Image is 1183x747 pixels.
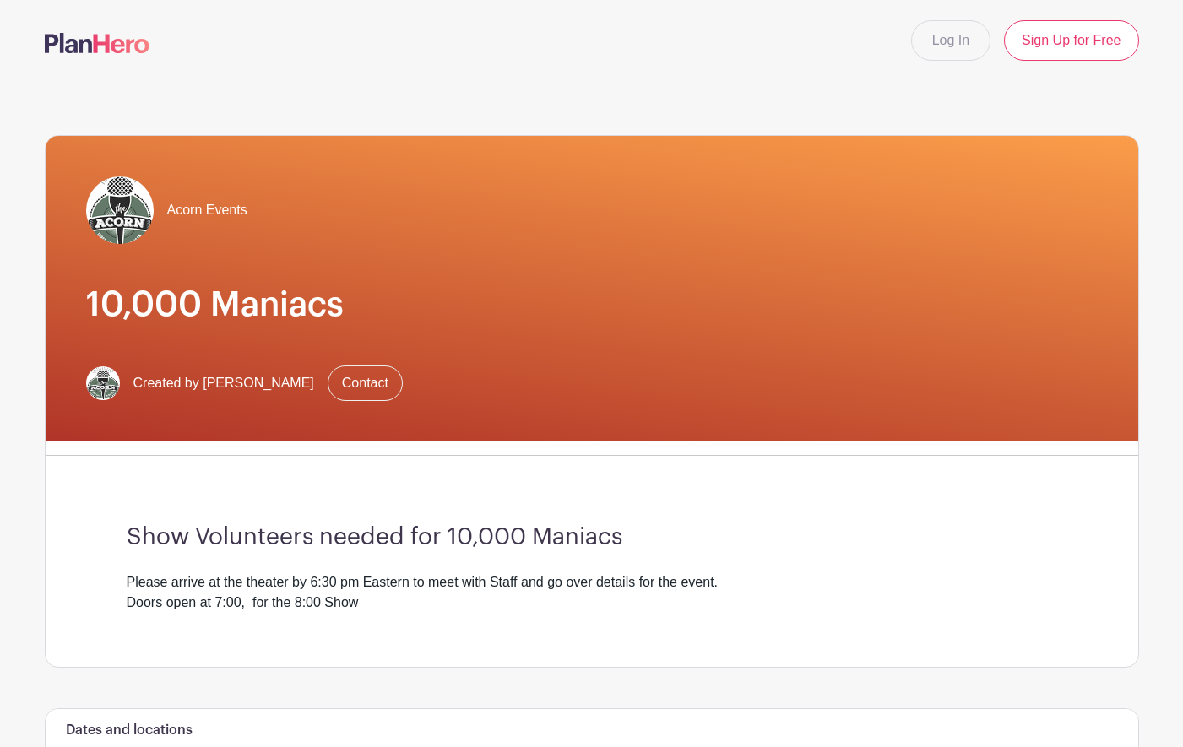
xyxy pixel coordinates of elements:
img: logo-507f7623f17ff9eddc593b1ce0a138ce2505c220e1c5a4e2b4648c50719b7d32.svg [45,33,149,53]
img: Acorn%20Logo%20SMALL.jpg [86,176,154,244]
h1: 10,000 Maniacs [86,284,1098,325]
a: Contact [328,365,403,401]
div: Please arrive at the theater by 6:30 pm Eastern to meet with Staff and go over details for the ev... [127,572,1057,613]
span: Created by [PERSON_NAME] [133,373,314,393]
h6: Dates and locations [66,723,193,739]
span: Acorn Events [167,200,247,220]
a: Sign Up for Free [1004,20,1138,61]
a: Log In [911,20,990,61]
img: Acorn%20Logo%20SMALL.jpg [86,366,120,400]
h3: Show Volunteers needed for 10,000 Maniacs [127,523,1057,552]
